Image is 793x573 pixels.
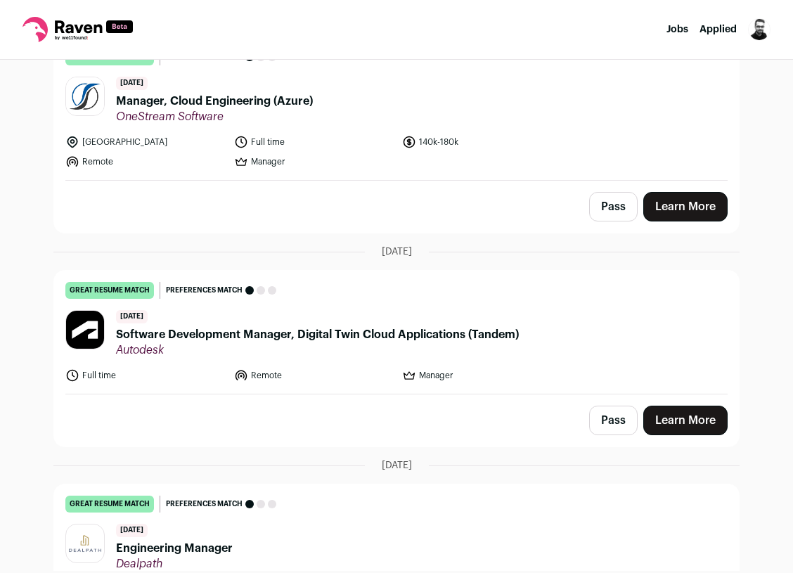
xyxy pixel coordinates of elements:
[382,458,412,472] span: [DATE]
[65,135,226,149] li: [GEOGRAPHIC_DATA]
[116,343,519,357] span: Autodesk
[65,155,226,169] li: Remote
[65,496,154,513] div: great resume match
[748,18,771,41] button: Open dropdown
[66,77,104,115] img: 31a1f3868027178237498003c43d1ae0096a2f1b650adc30f03228b9ee747968.jpg
[116,310,148,323] span: [DATE]
[116,326,519,343] span: Software Development Manager, Digital Twin Cloud Applications (Tandem)
[116,93,313,110] span: Manager, Cloud Engineering (Azure)
[382,245,412,259] span: [DATE]
[116,524,148,537] span: [DATE]
[666,25,688,34] a: Jobs
[402,368,562,382] li: Manager
[116,110,313,124] span: OneStream Software
[66,311,104,349] img: c18dbe28bd87ac247aa8ded8d86da4794bc385a6d698ac71b04a8e277d5b87e8.jpg
[699,25,737,34] a: Applied
[589,406,638,435] button: Pass
[589,192,638,221] button: Pass
[234,155,394,169] li: Manager
[66,532,104,555] img: 5fd47ac8162c77f4cd1d5a9f598c03d70ba8689b17477895a62a7d551e5420b8.png
[116,77,148,90] span: [DATE]
[54,37,739,180] a: great resume match Preferences match [DATE] Manager, Cloud Engineering (Azure) OneStream Software...
[166,283,243,297] span: Preferences match
[116,557,233,571] span: Dealpath
[166,497,243,511] span: Preferences match
[234,368,394,382] li: Remote
[54,271,739,394] a: great resume match Preferences match [DATE] Software Development Manager, Digital Twin Cloud Appl...
[116,540,233,557] span: Engineering Manager
[65,368,226,382] li: Full time
[643,192,728,221] a: Learn More
[234,135,394,149] li: Full time
[643,406,728,435] a: Learn More
[402,135,562,149] li: 140k-180k
[748,18,771,41] img: 539423-medium_jpg
[65,282,154,299] div: great resume match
